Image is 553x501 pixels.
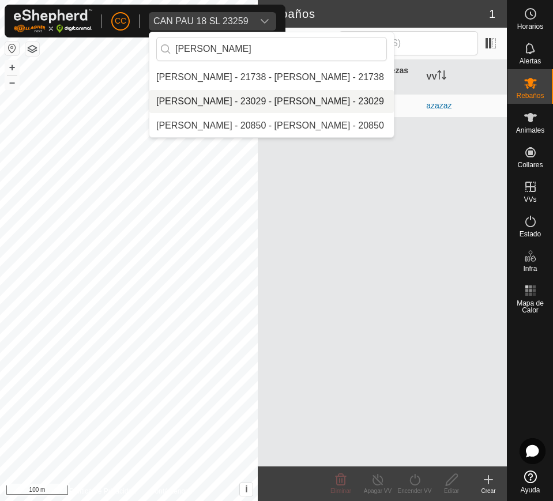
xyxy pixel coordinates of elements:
[516,92,544,99] span: Rebaños
[156,95,384,108] div: [PERSON_NAME] - 23029 - [PERSON_NAME] - 23029
[433,487,470,495] div: Editar
[5,76,19,89] button: –
[396,487,433,495] div: Encender VV
[520,231,541,238] span: Estado
[437,72,446,81] p-sorticon: Activar para ordenar
[422,60,507,95] th: VV
[156,119,384,133] div: [PERSON_NAME] - 20850 - [PERSON_NAME] - 20850
[14,9,92,33] img: Logo Gallagher
[330,488,351,494] span: Eliminar
[521,487,540,494] span: Ayuda
[150,486,189,496] a: Contáctenos
[156,70,384,84] div: [PERSON_NAME] - 21738 - [PERSON_NAME] - 21738
[517,23,543,30] span: Horarios
[253,12,276,31] div: dropdown trigger
[510,300,550,314] span: Mapa de Calor
[5,61,19,74] button: +
[520,58,541,65] span: Alertas
[153,17,249,26] div: CAN PAU 18 SL 23259
[149,12,253,31] span: CAN PAU 18 SL 23259
[507,466,553,498] a: Ayuda
[149,90,394,113] li: Alberto Garcia Guijo - 23029
[489,5,495,22] span: 1
[69,486,136,496] a: Política de Privacidad
[517,161,543,168] span: Collares
[149,66,394,137] ul: Option List
[516,127,544,134] span: Animales
[240,483,253,496] button: i
[149,114,394,137] li: Alberto Perez Morato - 20850
[359,487,396,495] div: Apagar VV
[371,60,422,95] th: Cabezas
[25,42,39,56] button: Capas del Mapa
[524,196,536,203] span: VVs
[523,265,537,272] span: Infra
[149,66,394,89] li: Aaron Rull Dealbert - 21738
[265,7,488,21] h2: Rebaños
[470,487,507,495] div: Crear
[156,37,387,61] input: Buscar por región, país, empresa o propiedad
[5,42,19,55] button: Restablecer Mapa
[245,484,247,494] span: i
[115,15,126,27] span: CC
[426,101,452,110] a: azazaz
[338,31,478,55] input: Buscar (S)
